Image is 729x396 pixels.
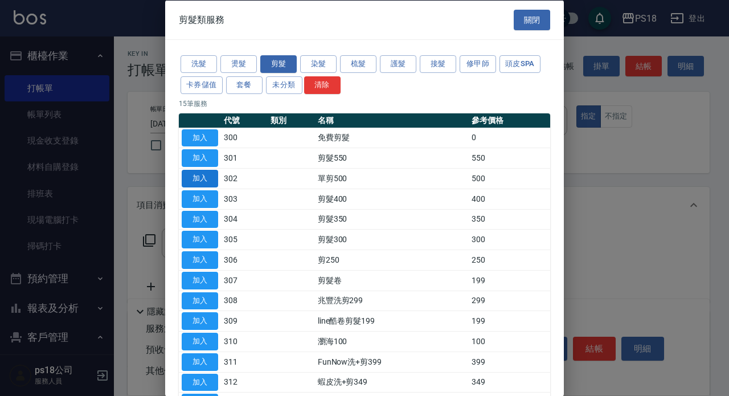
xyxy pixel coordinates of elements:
span: 剪髮類服務 [179,14,224,25]
button: 卡券儲值 [181,76,223,93]
th: 名稱 [315,113,469,128]
button: 加入 [182,373,218,391]
td: 299 [469,291,550,311]
button: 加入 [182,170,218,187]
button: 加入 [182,353,218,370]
td: FunNow洗+剪399 [315,352,469,372]
td: 199 [469,311,550,331]
td: 300 [221,128,268,148]
button: 加入 [182,251,218,269]
button: 染髮 [300,55,337,73]
td: 303 [221,189,268,209]
td: 310 [221,331,268,352]
button: 加入 [182,292,218,309]
td: 305 [221,229,268,250]
td: 306 [221,250,268,270]
th: 參考價格 [469,113,550,128]
button: 洗髮 [181,55,217,73]
button: 套餐 [226,76,263,93]
button: 關閉 [514,9,550,30]
td: 剪髮卷 [315,270,469,291]
td: 500 [469,168,550,189]
td: 250 [469,250,550,270]
button: 加入 [182,231,218,248]
td: line酷卷剪髮199 [315,311,469,331]
td: 304 [221,209,268,230]
button: 護髮 [380,55,416,73]
button: 剪髮 [260,55,297,73]
th: 代號 [221,113,268,128]
button: 接髮 [420,55,456,73]
td: 剪髮550 [315,148,469,168]
button: 加入 [182,210,218,228]
td: 199 [469,270,550,291]
td: 剪髮350 [315,209,469,230]
td: 307 [221,270,268,291]
td: 剪髮300 [315,229,469,250]
button: 梳髮 [340,55,376,73]
td: 350 [469,209,550,230]
button: 燙髮 [220,55,257,73]
td: 311 [221,352,268,372]
button: 未分類 [266,76,302,93]
td: 550 [469,148,550,168]
td: 單剪500 [315,168,469,189]
th: 類別 [268,113,314,128]
td: 309 [221,311,268,331]
button: 加入 [182,149,218,167]
button: 加入 [182,312,218,330]
td: 免費剪髮 [315,128,469,148]
button: 頭皮SPA [499,55,540,73]
td: 0 [469,128,550,148]
td: 312 [221,372,268,393]
td: 100 [469,331,550,352]
button: 加入 [182,333,218,350]
td: 400 [469,189,550,209]
td: 瀏海100 [315,331,469,352]
td: 兆豐洗剪299 [315,291,469,311]
button: 加入 [182,271,218,289]
button: 加入 [182,190,218,207]
td: 剪髮400 [315,189,469,209]
td: 300 [469,229,550,250]
td: 301 [221,148,268,168]
td: 399 [469,352,550,372]
button: 清除 [304,76,341,93]
td: 308 [221,291,268,311]
button: 修甲師 [460,55,496,73]
td: 349 [469,372,550,393]
td: 蝦皮洗+剪349 [315,372,469,393]
td: 302 [221,168,268,189]
p: 15 筆服務 [179,98,550,108]
td: 剪250 [315,250,469,270]
button: 加入 [182,129,218,146]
